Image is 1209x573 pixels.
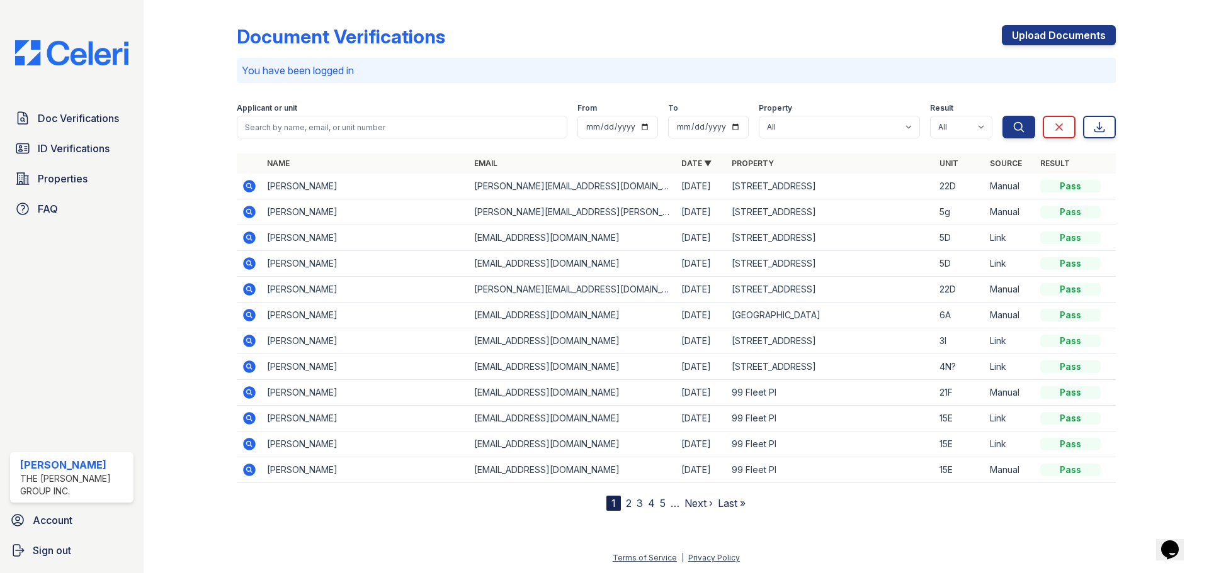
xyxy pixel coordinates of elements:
label: To [668,103,678,113]
td: [DATE] [676,354,727,380]
td: 15E [934,406,985,431]
td: [DATE] [676,174,727,199]
td: 5D [934,225,985,251]
td: [DATE] [676,303,727,328]
a: Name [267,159,290,168]
td: [EMAIL_ADDRESS][DOMAIN_NAME] [469,457,676,483]
td: [PERSON_NAME] [262,431,469,457]
td: 99 Fleet Pl [727,457,934,483]
td: [PERSON_NAME] [262,380,469,406]
td: [DATE] [676,457,727,483]
a: ID Verifications [10,136,133,161]
a: Sign out [5,538,139,563]
td: [DATE] [676,406,727,431]
td: Manual [985,174,1035,199]
a: 3 [637,497,643,509]
td: [PERSON_NAME] [262,277,469,303]
iframe: chat widget [1156,523,1196,560]
div: Pass [1040,438,1101,450]
div: Pass [1040,464,1101,476]
td: [PERSON_NAME] [262,174,469,199]
img: CE_Logo_Blue-a8612792a0a2168367f1c8372b55b34899dd931a85d93a1a3d3e32e68fde9ad4.png [5,40,139,65]
a: Date ▼ [681,159,712,168]
td: Link [985,328,1035,354]
td: Manual [985,303,1035,328]
span: Properties [38,171,88,186]
div: Pass [1040,283,1101,296]
div: Pass [1040,309,1101,321]
p: You have been logged in [242,63,1111,78]
span: … [671,496,679,511]
span: Account [33,513,72,528]
div: 1 [606,496,621,511]
a: Doc Verifications [10,106,133,131]
td: [STREET_ADDRESS] [727,225,934,251]
label: Applicant or unit [237,103,297,113]
td: [EMAIL_ADDRESS][DOMAIN_NAME] [469,354,676,380]
td: [STREET_ADDRESS] [727,251,934,277]
span: ID Verifications [38,141,110,156]
a: Last » [718,497,746,509]
td: [STREET_ADDRESS] [727,199,934,225]
td: [STREET_ADDRESS] [727,277,934,303]
div: Pass [1040,360,1101,373]
td: [EMAIL_ADDRESS][DOMAIN_NAME] [469,225,676,251]
td: [EMAIL_ADDRESS][DOMAIN_NAME] [469,328,676,354]
td: 22D [934,174,985,199]
td: [DATE] [676,380,727,406]
td: [EMAIL_ADDRESS][DOMAIN_NAME] [469,380,676,406]
td: [DATE] [676,277,727,303]
td: [PERSON_NAME] [262,406,469,431]
td: [STREET_ADDRESS] [727,328,934,354]
td: 15E [934,431,985,457]
a: Email [474,159,497,168]
td: Link [985,431,1035,457]
label: Result [930,103,953,113]
a: Account [5,508,139,533]
label: Property [759,103,792,113]
td: 3I [934,328,985,354]
td: 15E [934,457,985,483]
a: Property [732,159,774,168]
div: [PERSON_NAME] [20,457,128,472]
td: [PERSON_NAME][EMAIL_ADDRESS][DOMAIN_NAME] [469,174,676,199]
td: 6A [934,303,985,328]
td: Link [985,406,1035,431]
div: Pass [1040,412,1101,425]
td: [DATE] [676,199,727,225]
td: [PERSON_NAME] [262,225,469,251]
td: Link [985,354,1035,380]
div: | [681,553,684,562]
a: Source [990,159,1022,168]
span: FAQ [38,201,58,216]
a: 4 [648,497,655,509]
td: [PERSON_NAME][EMAIL_ADDRESS][PERSON_NAME][DOMAIN_NAME] [469,199,676,225]
a: 2 [626,497,632,509]
td: 22D [934,277,985,303]
td: 99 Fleet Pl [727,431,934,457]
td: [PERSON_NAME] [262,199,469,225]
div: Pass [1040,206,1101,218]
div: Pass [1040,257,1101,270]
a: Result [1040,159,1070,168]
td: 5D [934,251,985,277]
td: [PERSON_NAME] [262,354,469,380]
td: Link [985,251,1035,277]
td: [PERSON_NAME] [262,328,469,354]
a: 5 [660,497,666,509]
td: Manual [985,380,1035,406]
td: [DATE] [676,328,727,354]
a: Privacy Policy [688,553,740,562]
td: [PERSON_NAME] [262,251,469,277]
td: Link [985,225,1035,251]
a: Terms of Service [613,553,677,562]
td: [PERSON_NAME] [262,303,469,328]
td: [EMAIL_ADDRESS][DOMAIN_NAME] [469,303,676,328]
a: FAQ [10,196,133,221]
td: [DATE] [676,251,727,277]
td: Manual [985,457,1035,483]
div: The [PERSON_NAME] Group Inc. [20,472,128,498]
td: Manual [985,277,1035,303]
td: [DATE] [676,225,727,251]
